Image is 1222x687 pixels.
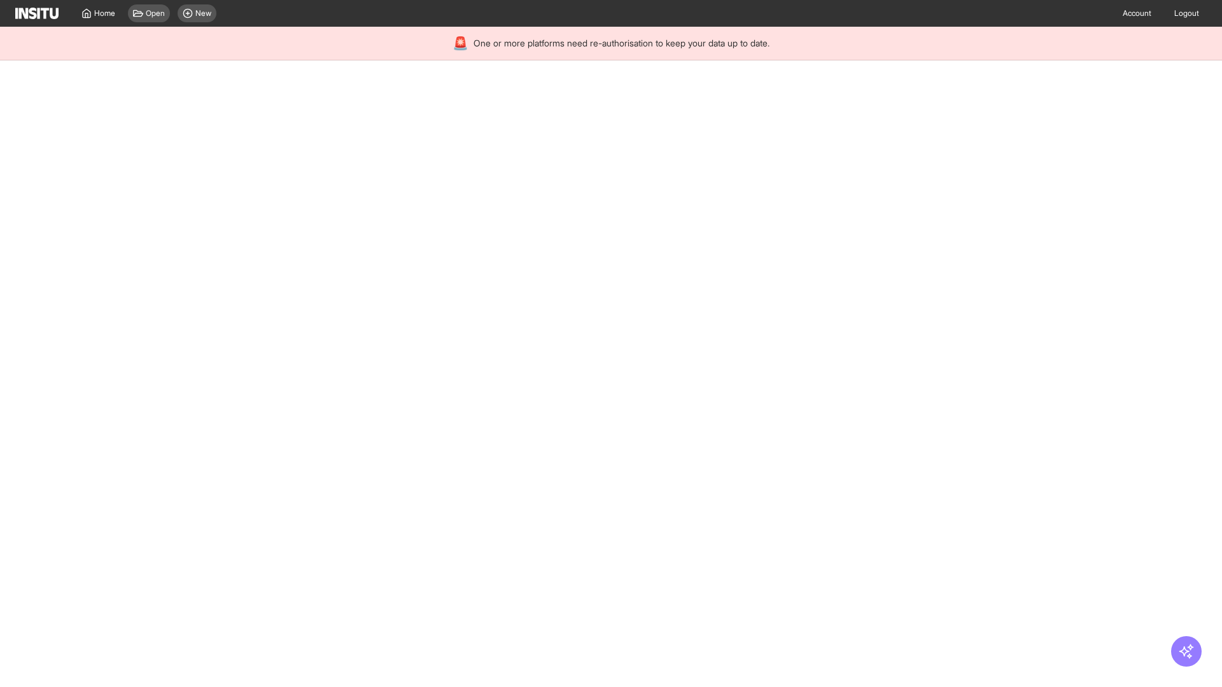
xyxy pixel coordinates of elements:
[146,8,165,18] span: Open
[453,34,468,52] div: 🚨
[195,8,211,18] span: New
[15,8,59,19] img: Logo
[474,37,769,50] span: One or more platforms need re-authorisation to keep your data up to date.
[94,8,115,18] span: Home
